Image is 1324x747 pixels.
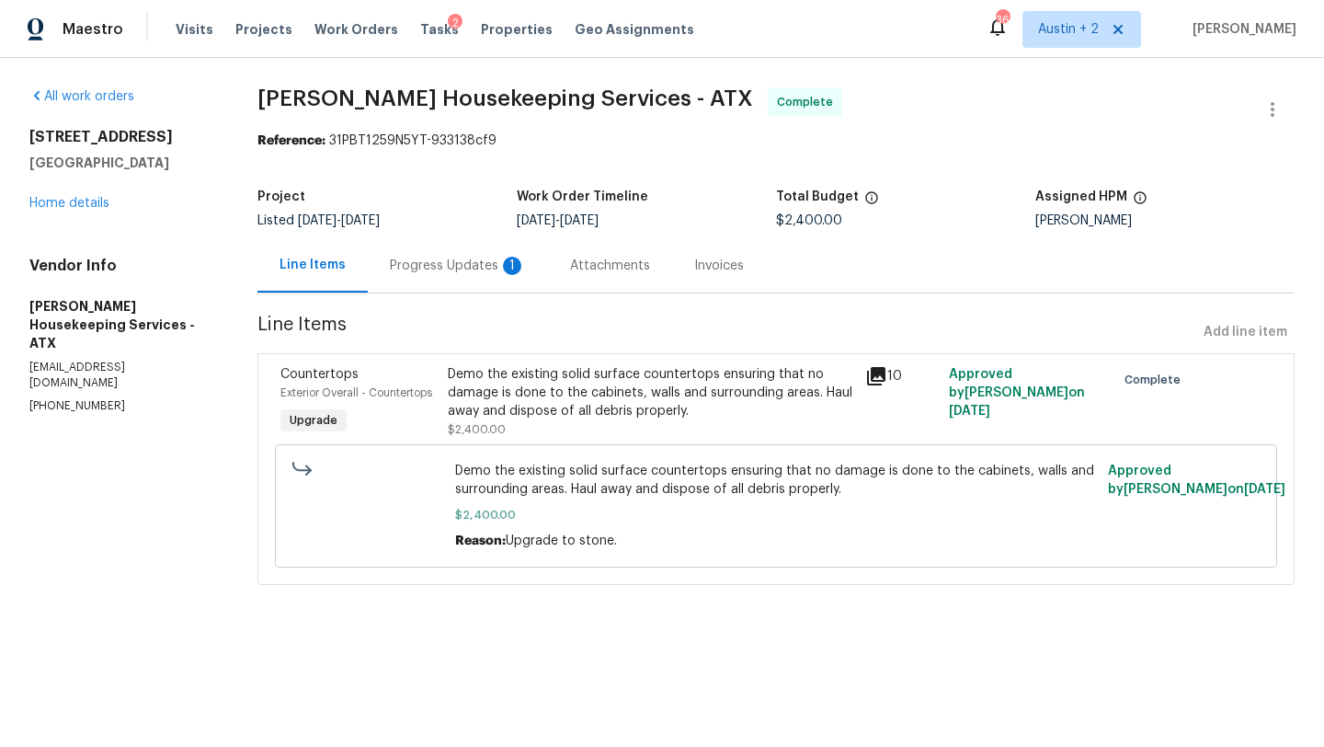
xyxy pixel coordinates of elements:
h5: [PERSON_NAME] Housekeeping Services - ATX [29,297,213,352]
span: Approved by [PERSON_NAME] on [949,368,1085,418]
span: Complete [777,93,840,111]
span: $2,400.00 [448,424,506,435]
h5: Total Budget [776,190,859,203]
div: Line Items [280,256,346,274]
span: Exterior Overall - Countertops [280,387,432,398]
span: Tasks [420,23,459,36]
p: [PHONE_NUMBER] [29,398,213,414]
h5: Project [257,190,305,203]
span: Maestro [63,20,123,39]
h4: Vendor Info [29,257,213,275]
span: Austin + 2 [1038,20,1099,39]
div: Progress Updates [390,257,526,275]
span: - [298,214,380,227]
span: [PERSON_NAME] [1185,20,1296,39]
h5: Assigned HPM [1035,190,1127,203]
div: Demo the existing solid surface countertops ensuring that no damage is done to the cabinets, wall... [448,365,854,420]
span: Demo the existing solid surface countertops ensuring that no damage is done to the cabinets, wall... [455,462,1096,499]
span: Properties [481,20,553,39]
span: [PERSON_NAME] Housekeeping Services - ATX [257,87,753,109]
div: 31PBT1259N5YT-933138cf9 [257,132,1295,150]
a: All work orders [29,90,134,103]
div: 36 [996,11,1009,29]
span: Complete [1124,371,1188,389]
div: 2 [448,14,462,32]
span: Line Items [257,316,1196,350]
span: $2,400.00 [776,214,842,227]
span: Visits [176,20,213,39]
span: - [517,214,599,227]
span: [DATE] [1244,483,1285,496]
span: Work Orders [314,20,398,39]
h2: [STREET_ADDRESS] [29,128,213,146]
span: Reason: [455,534,506,547]
div: 10 [865,365,938,387]
span: [DATE] [298,214,337,227]
span: Approved by [PERSON_NAME] on [1108,465,1285,496]
span: [DATE] [341,214,380,227]
div: Attachments [570,257,650,275]
span: [DATE] [517,214,555,227]
b: Reference: [257,134,325,147]
span: Countertops [280,368,359,381]
a: Home details [29,197,109,210]
span: [DATE] [560,214,599,227]
span: Upgrade to stone. [506,534,617,547]
div: Invoices [694,257,744,275]
span: Upgrade [282,411,345,430]
h5: [GEOGRAPHIC_DATA] [29,154,213,172]
p: [EMAIL_ADDRESS][DOMAIN_NAME] [29,360,213,391]
div: [PERSON_NAME] [1035,214,1295,227]
span: [DATE] [949,405,990,418]
span: Projects [235,20,292,39]
span: The hpm assigned to this work order. [1133,190,1147,214]
span: The total cost of line items that have been proposed by Opendoor. This sum includes line items th... [864,190,879,214]
span: Geo Assignments [575,20,694,39]
h5: Work Order Timeline [517,190,648,203]
span: $2,400.00 [455,506,1096,524]
div: 1 [503,257,521,275]
span: Listed [257,214,380,227]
